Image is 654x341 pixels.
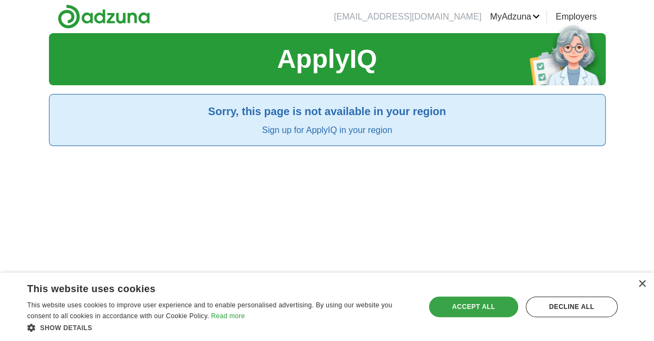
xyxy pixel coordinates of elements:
[58,4,150,29] img: Adzuna logo
[334,10,481,23] li: [EMAIL_ADDRESS][DOMAIN_NAME]
[429,296,518,317] div: Accept all
[262,125,392,135] a: Sign up for ApplyIQ in your region
[211,312,245,320] a: Read more, opens a new window
[638,280,646,288] div: Close
[40,324,92,332] span: Show details
[277,40,377,79] h1: ApplyIQ
[556,10,597,23] a: Employers
[58,103,596,119] h2: Sorry, this page is not available in your region
[27,322,413,333] div: Show details
[27,301,392,320] span: This website uses cookies to improve user experience and to enable personalised advertising. By u...
[526,296,618,317] div: Decline all
[27,279,386,295] div: This website uses cookies
[490,10,540,23] a: MyAdzuna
